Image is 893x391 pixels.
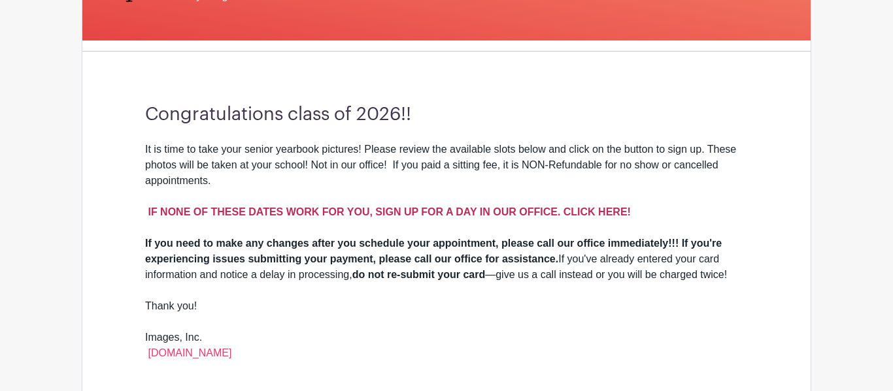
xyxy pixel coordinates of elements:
[145,142,748,236] div: It is time to take your senior yearbook pictures! Please review the available slots below and cli...
[145,298,748,330] div: Thank you!
[148,347,231,358] a: [DOMAIN_NAME]
[352,269,486,280] strong: do not re-submit your card
[145,238,722,264] strong: If you need to make any changes after you schedule your appointment, please call our office immed...
[145,330,748,361] div: Images, Inc.
[145,104,748,126] h3: Congratulations class of 2026!!
[145,236,748,298] div: If you've already entered your card information and notice a delay in processing, —give us a call...
[148,206,630,217] a: IF NONE OF THESE DATES WORK FOR YOU, SIGN UP FOR A DAY IN OUR OFFICE. CLICK HERE!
